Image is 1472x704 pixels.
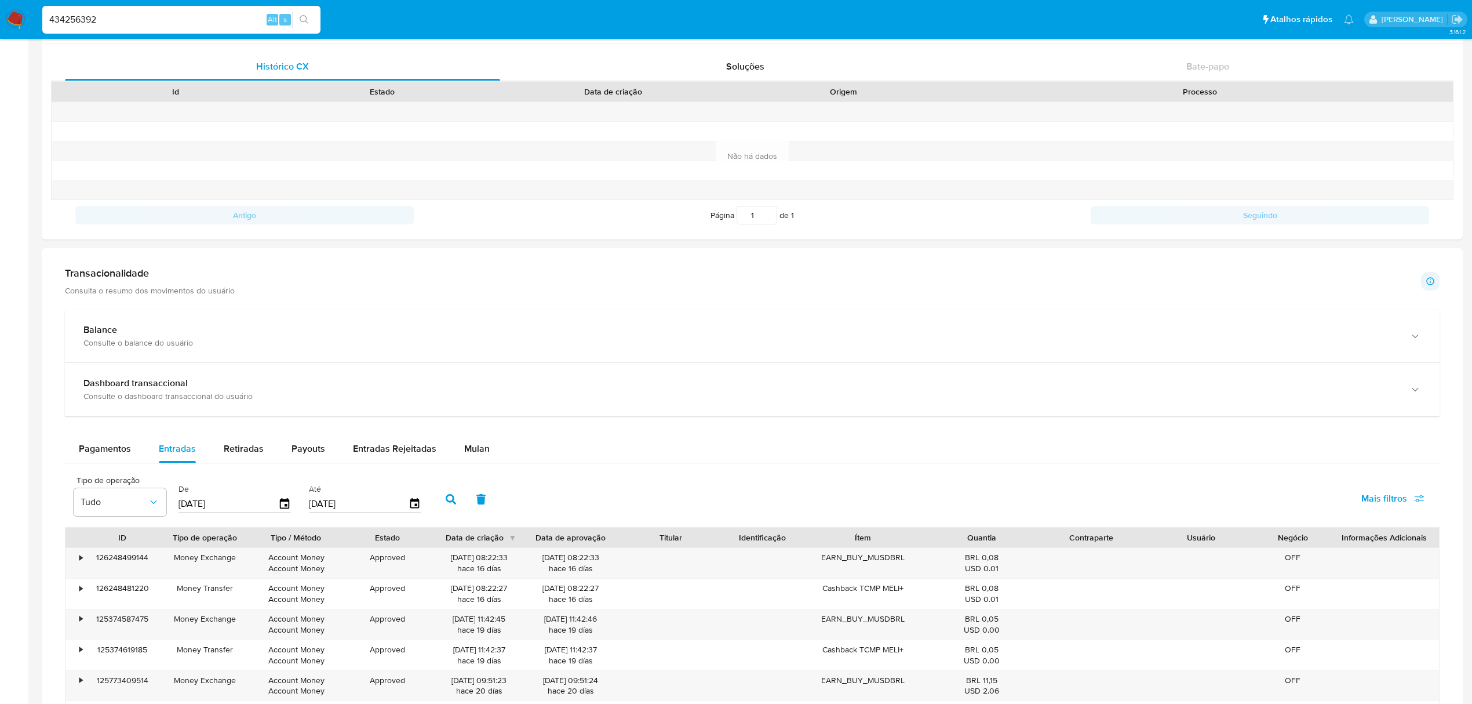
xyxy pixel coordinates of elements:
[80,86,271,97] div: Id
[494,86,732,97] div: Data de criação
[1344,14,1354,24] a: Notificações
[1382,14,1447,25] p: laisa.felismino@mercadolivre.com
[292,12,316,28] button: search-icon
[1449,27,1466,37] span: 3.161.2
[283,14,287,25] span: s
[42,12,320,27] input: Pesquise usuários ou casos...
[748,86,939,97] div: Origem
[726,60,764,73] span: Soluções
[1186,60,1229,73] span: Bate-papo
[287,86,478,97] div: Estado
[955,86,1445,97] div: Processo
[791,209,794,221] span: 1
[256,60,309,73] span: Histórico CX
[268,14,277,25] span: Alt
[1451,13,1463,26] a: Sair
[1270,13,1332,26] span: Atalhos rápidos
[1091,206,1429,224] button: Seguindo
[75,206,414,224] button: Antigo
[711,206,794,224] span: Página de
